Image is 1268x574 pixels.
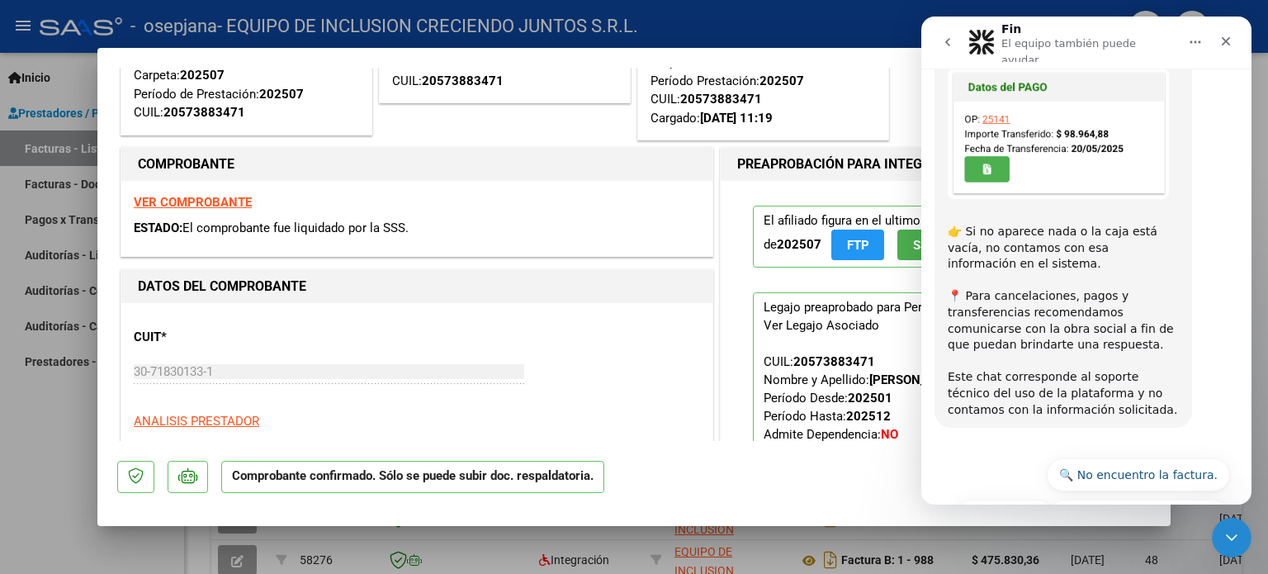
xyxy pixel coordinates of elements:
strong: 202507 [259,87,304,102]
span: SSS [913,238,935,253]
iframe: Intercom live chat [921,17,1251,505]
p: Legajo preaprobado para Período de Prestación: [753,292,1085,451]
strong: [PERSON_NAME] [869,372,964,387]
strong: 202512 [846,409,891,424]
strong: COMPROBANTE [138,156,234,172]
strong: 202501 [848,391,892,406]
div: 20573883471 [680,90,762,109]
strong: NO [881,427,898,442]
button: FTP [831,230,884,260]
p: CUIT [134,328,304,347]
span: ESTADO: [134,221,182,235]
div: 20573883471 [793,353,875,371]
a: VER COMPROBANTE [134,195,252,210]
span: CUIL: Nombre y Apellido: Período Desde: Período Hasta: Admite Dependencia: [764,354,964,442]
strong: 202507 [180,68,225,83]
span: ANALISIS PRESTADOR [134,414,259,429]
mat-expansion-panel-header: PREAPROBACIÓN PARA INTEGRACION [721,148,1147,181]
strong: DATOS DEL COMPROBANTE [138,278,306,294]
strong: 202507 [759,74,804,88]
strong: 202507 [777,237,821,252]
button: SSS [897,230,950,260]
iframe: Intercom live chat [1212,518,1251,557]
span: FTP [847,238,869,253]
strong: [DATE] 11:19 [700,111,773,126]
button: 🔙 Volver al menú principal [126,483,309,516]
div: 20573883471 [422,72,504,91]
p: El afiliado figura en el ultimo padrón que tenemos de la SSS de [753,206,1114,268]
button: ⏭️ Continuar [34,483,133,516]
span: El comprobante fue liquidado por la SSS. [182,221,409,235]
h1: PREAPROBACIÓN PARA INTEGRACION [737,154,970,174]
p: Comprobante confirmado. Sólo se puede subir doc. respaldatoria. [221,461,604,493]
div: PREAPROBACIÓN PARA INTEGRACION [721,181,1147,489]
div: Ver Legajo Asociado [764,316,879,334]
div: 20573883471 [163,103,245,122]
